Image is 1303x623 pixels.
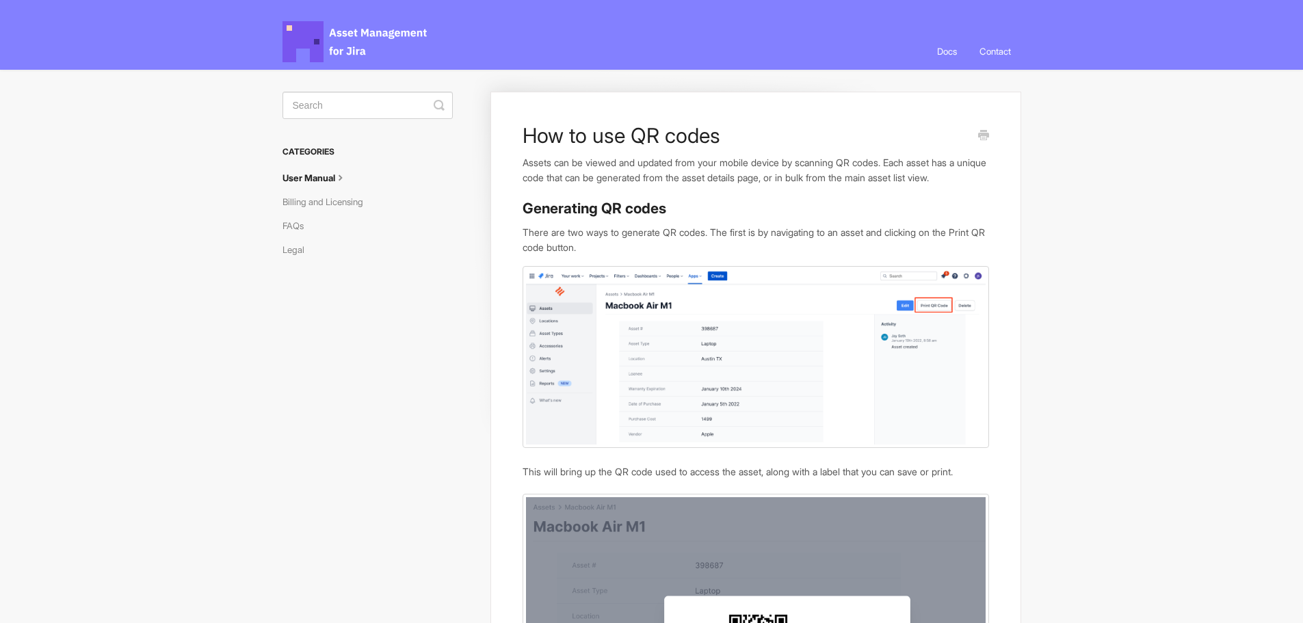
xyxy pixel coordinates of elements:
a: FAQs [282,215,314,237]
a: User Manual [282,167,358,189]
h3: Categories [282,140,453,164]
img: file-N2UVGUqx73.png [523,266,988,448]
input: Search [282,92,453,119]
p: This will bring up the QR code used to access the asset, along with a label that you can save or ... [523,464,988,479]
span: Asset Management for Jira Docs [282,21,429,62]
p: There are two ways to generate QR codes. The first is by navigating to an asset and clicking on t... [523,225,988,254]
a: Contact [969,33,1021,70]
a: Docs [927,33,967,70]
a: Billing and Licensing [282,191,373,213]
h3: Generating QR codes [523,199,988,218]
a: Legal [282,239,315,261]
a: Print this Article [978,129,989,144]
p: Assets can be viewed and updated from your mobile device by scanning QR codes. Each asset has a u... [523,155,988,185]
h1: How to use QR codes [523,123,968,148]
